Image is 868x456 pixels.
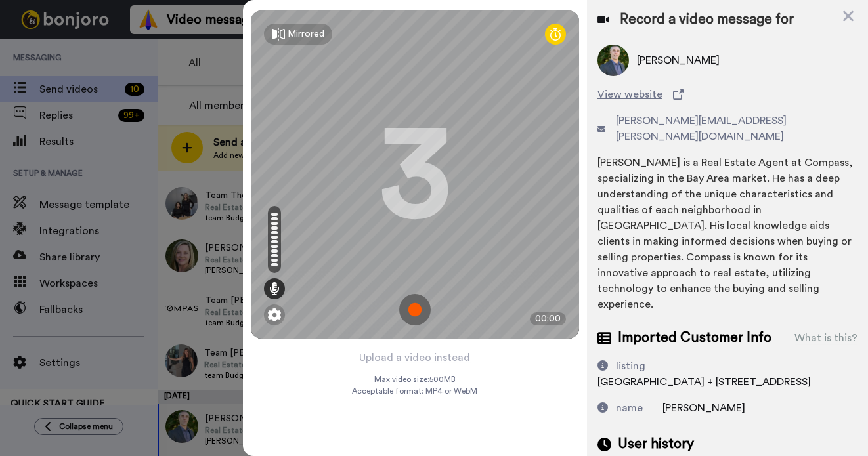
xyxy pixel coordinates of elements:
[616,400,643,416] div: name
[662,403,745,413] span: [PERSON_NAME]
[597,155,857,312] div: [PERSON_NAME] is a Real Estate Agent at Compass, specializing in the Bay Area market. He has a de...
[268,308,281,321] img: ic_gear.svg
[618,434,694,454] span: User history
[616,113,857,144] span: [PERSON_NAME][EMAIL_ADDRESS][PERSON_NAME][DOMAIN_NAME]
[379,125,451,224] div: 3
[352,386,477,396] span: Acceptable format: MP4 or WebM
[530,312,566,325] div: 00:00
[355,349,474,366] button: Upload a video instead
[794,330,857,346] div: What is this?
[399,294,431,325] img: ic_record_start.svg
[597,87,662,102] span: View website
[618,328,771,348] span: Imported Customer Info
[616,358,645,374] div: listing
[374,374,456,384] span: Max video size: 500 MB
[597,377,811,387] span: [GEOGRAPHIC_DATA] + [STREET_ADDRESS]
[597,87,857,102] a: View website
